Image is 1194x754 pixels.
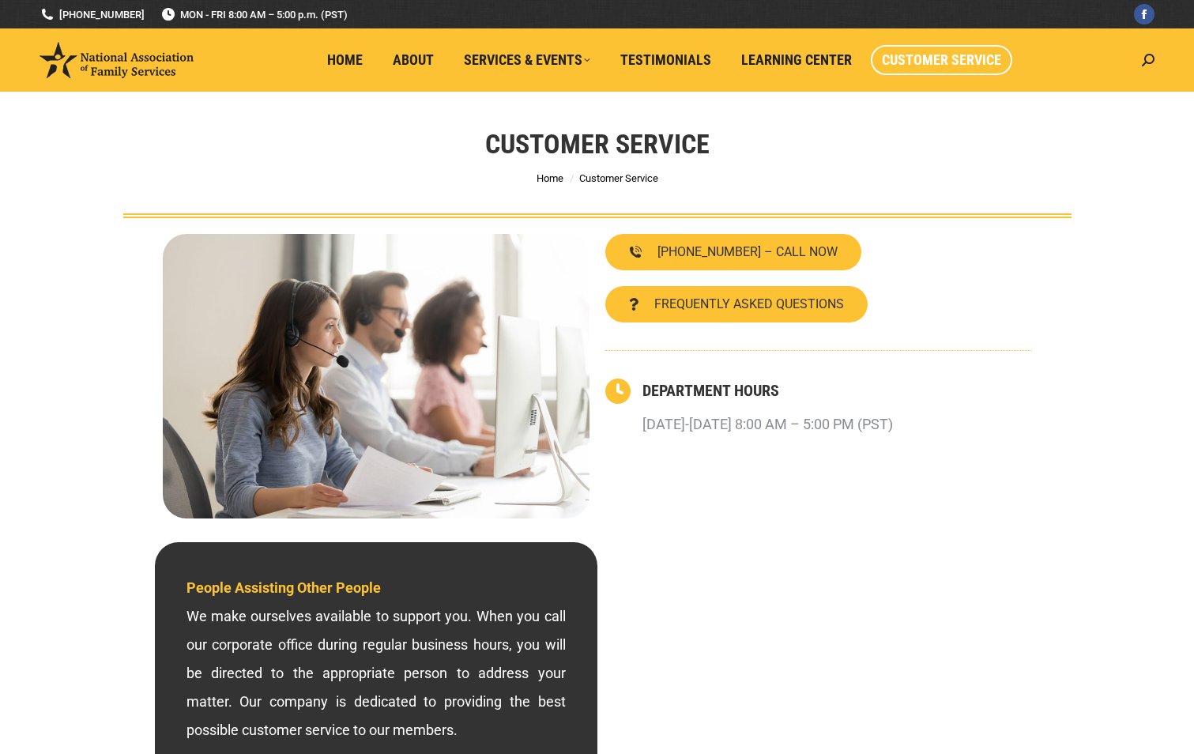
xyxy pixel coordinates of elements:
a: Testimonials [609,45,722,75]
a: DEPARTMENT HOURS [642,381,779,400]
span: About [393,51,434,69]
span: Home [327,51,363,69]
span: Customer Service [579,172,658,184]
span: We make ourselves available to support you. When you call our corporate office during regular bus... [186,579,566,738]
span: Testimonials [620,51,711,69]
span: Customer Service [882,51,1001,69]
a: About [382,45,445,75]
a: Home [537,172,563,184]
span: People Assisting Other People [186,579,381,596]
span: MON - FRI 8:00 AM – 5:00 p.m. (PST) [160,7,348,22]
a: [PHONE_NUMBER] – CALL NOW [605,234,861,270]
span: Learning Center [741,51,852,69]
span: Services & Events [464,51,590,69]
img: National Association of Family Services [40,42,194,78]
a: Customer Service [871,45,1012,75]
span: [PHONE_NUMBER] – CALL NOW [657,246,838,258]
p: [DATE]-[DATE] 8:00 AM – 5:00 PM (PST) [642,410,893,439]
span: FREQUENTLY ASKED QUESTIONS [654,298,844,311]
h1: Customer Service [485,126,710,161]
a: Learning Center [730,45,863,75]
a: [PHONE_NUMBER] [40,7,145,22]
a: Home [316,45,374,75]
a: Facebook page opens in new window [1134,4,1154,25]
a: FREQUENTLY ASKED QUESTIONS [605,286,868,322]
img: Contact National Association of Family Services [163,234,589,518]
